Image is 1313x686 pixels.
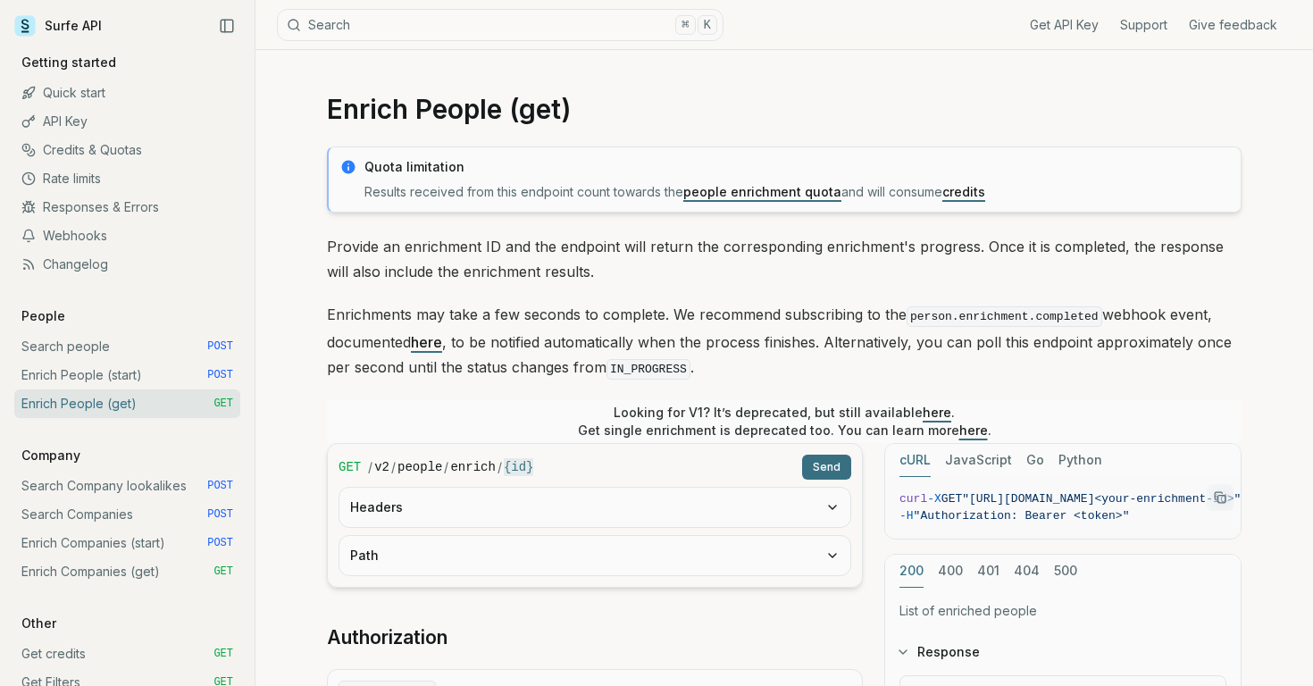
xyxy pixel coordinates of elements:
[14,136,240,164] a: Credits & Quotas
[397,458,442,476] code: people
[14,472,240,500] a: Search Company lookalikes POST
[927,492,941,506] span: -X
[962,492,1241,506] span: "[URL][DOMAIN_NAME]<your-enrichment-id>"
[327,234,1242,284] p: Provide an enrichment ID and the endpoint will return the corresponding enrichment's progress. On...
[14,250,240,279] a: Changelog
[327,625,447,650] a: Authorization
[364,158,1230,176] p: Quota limitation
[504,458,534,476] code: {id}
[207,479,233,493] span: POST
[606,359,690,380] code: IN_PROGRESS
[899,444,931,477] button: cURL
[498,458,502,476] span: /
[14,332,240,361] a: Search people POST
[698,15,717,35] kbd: K
[1189,16,1277,34] a: Give feedback
[14,529,240,557] a: Enrich Companies (start) POST
[14,79,240,107] a: Quick start
[14,222,240,250] a: Webhooks
[675,15,695,35] kbd: ⌘
[941,492,962,506] span: GET
[207,507,233,522] span: POST
[444,458,448,476] span: /
[14,557,240,586] a: Enrich Companies (get) GET
[1058,444,1102,477] button: Python
[942,184,985,199] a: credits
[368,458,372,476] span: /
[683,184,841,199] a: people enrichment quota
[339,536,850,575] button: Path
[14,389,240,418] a: Enrich People (get) GET
[339,458,361,476] span: GET
[899,509,914,523] span: -H
[945,444,1012,477] button: JavaScript
[14,164,240,193] a: Rate limits
[1120,16,1167,34] a: Support
[277,9,723,41] button: Search⌘K
[907,306,1102,327] code: person.enrichment.completed
[14,193,240,222] a: Responses & Errors
[327,302,1242,382] p: Enrichments may take a few seconds to complete. We recommend subscribing to the webhook event, do...
[14,615,63,632] p: Other
[207,536,233,550] span: POST
[914,509,1130,523] span: "Authorization: Bearer <token>"
[339,488,850,527] button: Headers
[899,602,1226,620] p: List of enriched people
[14,107,240,136] a: API Key
[14,54,123,71] p: Getting started
[802,455,851,480] button: Send
[578,404,991,439] p: Looking for V1? It’s deprecated, but still available . Get single enrichment is deprecated too. Y...
[14,307,72,325] p: People
[364,183,1230,201] p: Results received from this endpoint count towards the and will consume
[14,361,240,389] a: Enrich People (start) POST
[391,458,396,476] span: /
[411,333,442,351] a: here
[1207,484,1234,511] button: Copy Text
[450,458,495,476] code: enrich
[14,640,240,668] a: Get credits GET
[207,339,233,354] span: POST
[938,555,963,588] button: 400
[213,13,240,39] button: Collapse Sidebar
[899,555,924,588] button: 200
[207,368,233,382] span: POST
[1054,555,1077,588] button: 500
[374,458,389,476] code: v2
[1014,555,1040,588] button: 404
[885,629,1241,675] button: Response
[327,93,1242,125] h1: Enrich People (get)
[213,565,233,579] span: GET
[923,405,951,420] a: here
[213,397,233,411] span: GET
[899,492,927,506] span: curl
[959,422,988,438] a: here
[977,555,999,588] button: 401
[14,13,102,39] a: Surfe API
[14,447,88,464] p: Company
[14,500,240,529] a: Search Companies POST
[1030,16,1099,34] a: Get API Key
[1026,444,1044,477] button: Go
[213,647,233,661] span: GET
